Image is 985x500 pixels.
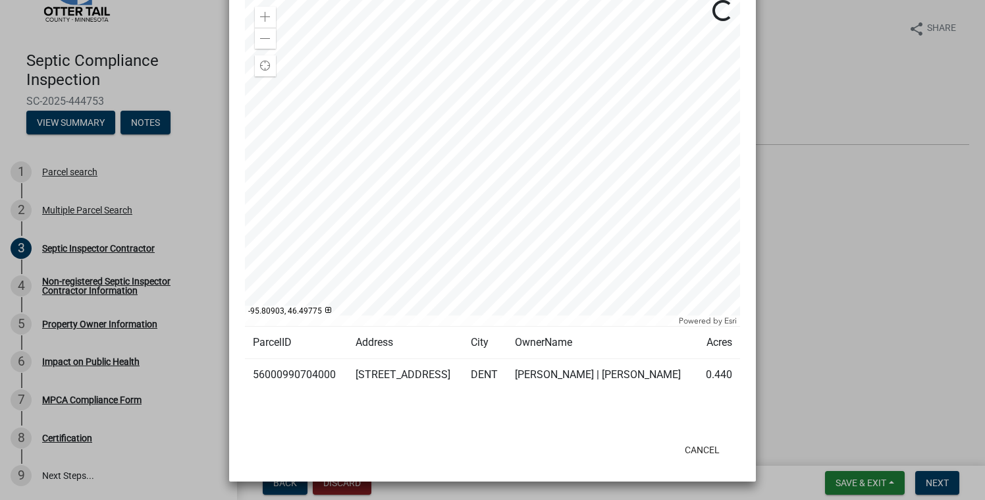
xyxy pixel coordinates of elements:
td: 0.440 [696,359,740,391]
div: Zoom out [255,28,276,49]
button: Cancel [674,438,730,462]
td: Address [348,327,463,359]
td: [STREET_ADDRESS] [348,359,463,391]
div: Zoom in [255,7,276,28]
td: City [463,327,508,359]
td: DENT [463,359,508,391]
a: Esri [724,316,737,325]
td: OwnerName [507,327,696,359]
td: 56000990704000 [245,359,348,391]
td: ParcelID [245,327,348,359]
div: Powered by [676,316,740,326]
div: Find my location [255,55,276,76]
td: [PERSON_NAME] | [PERSON_NAME] [507,359,696,391]
td: Acres [696,327,740,359]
